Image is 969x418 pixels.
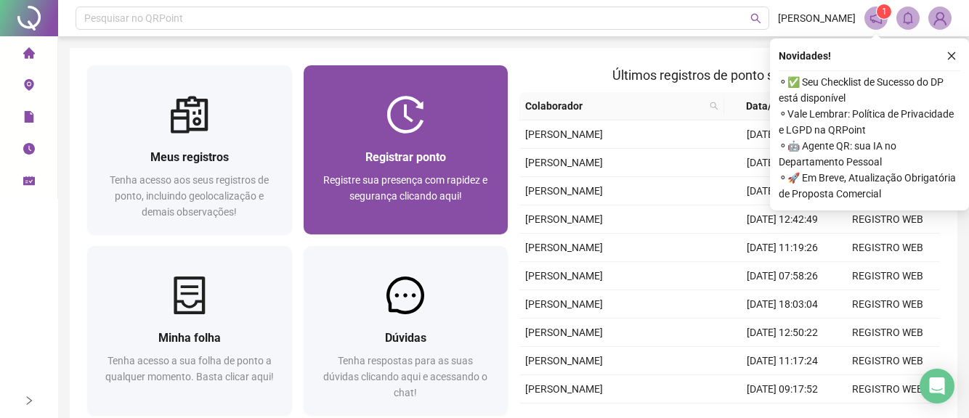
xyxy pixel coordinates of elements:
[779,48,831,64] span: Novidades !
[779,74,960,106] span: ⚬ ✅ Seu Checklist de Sucesso do DP está disponível
[385,331,426,345] span: Dúvidas
[24,396,34,406] span: right
[87,246,292,415] a: Minha folhaTenha acesso a sua folha de ponto a qualquer momento. Basta clicar aqui!
[779,106,960,138] span: ⚬ Vale Lembrar: Política de Privacidade e LGPD na QRPoint
[525,185,603,197] span: [PERSON_NAME]
[920,369,954,403] div: Open Intercom Messenger
[835,319,940,347] td: REGISTRO WEB
[707,95,721,117] span: search
[158,331,221,345] span: Minha folha
[323,355,487,398] span: Tenha respostas para as suas dúvidas clicando aqui e acessando o chat!
[105,355,274,382] span: Tenha acesso a sua folha de ponto a qualquer momento. Basta clicar aqui!
[525,355,603,366] span: [PERSON_NAME]
[778,10,856,26] span: [PERSON_NAME]
[612,67,847,83] span: Últimos registros de ponto sincronizados
[835,205,940,234] td: REGISTRO WEB
[869,12,883,25] span: notification
[525,327,603,338] span: [PERSON_NAME]
[150,150,229,164] span: Meus registros
[525,128,603,140] span: [PERSON_NAME]
[835,347,940,375] td: REGISTRO WEB
[730,234,835,262] td: [DATE] 11:19:26
[835,262,940,290] td: REGISTRO WEB
[730,98,809,114] span: Data/Hora
[323,174,487,202] span: Registre sua presença com rapidez e segurança clicando aqui!
[23,104,35,134] span: file
[365,150,446,164] span: Registrar ponto
[525,213,603,225] span: [PERSON_NAME]
[525,270,603,282] span: [PERSON_NAME]
[882,7,887,17] span: 1
[877,4,891,19] sup: 1
[779,170,960,202] span: ⚬ 🚀 Em Breve, Atualização Obrigatória de Proposta Comercial
[730,205,835,234] td: [DATE] 12:42:49
[724,92,827,120] th: Data/Hora
[901,12,915,25] span: bell
[525,242,603,253] span: [PERSON_NAME]
[110,174,269,218] span: Tenha acesso aos seus registros de ponto, incluindo geolocalização e demais observações!
[835,375,940,403] td: REGISTRO WEB
[23,168,35,197] span: schedule
[23,73,35,102] span: environment
[750,13,761,24] span: search
[730,149,835,177] td: [DATE] 08:01:04
[946,51,957,61] span: close
[835,290,940,319] td: REGISTRO WEB
[23,136,35,165] span: clock-circle
[525,383,603,395] span: [PERSON_NAME]
[23,41,35,70] span: home
[929,7,951,29] img: 90889
[525,157,603,168] span: [PERSON_NAME]
[730,290,835,319] td: [DATE] 18:03:04
[730,375,835,403] td: [DATE] 09:17:52
[730,347,835,375] td: [DATE] 11:17:24
[835,234,940,262] td: REGISTRO WEB
[730,319,835,347] td: [DATE] 12:50:22
[304,65,508,234] a: Registrar pontoRegistre sua presença com rapidez e segurança clicando aqui!
[730,177,835,205] td: [DATE] 18:06:26
[525,298,603,310] span: [PERSON_NAME]
[730,120,835,149] td: [DATE] 11:31:37
[87,65,292,234] a: Meus registrosTenha acesso aos seus registros de ponto, incluindo geolocalização e demais observa...
[779,138,960,170] span: ⚬ 🤖 Agente QR: sua IA no Departamento Pessoal
[525,98,704,114] span: Colaborador
[730,262,835,290] td: [DATE] 07:58:26
[710,102,718,110] span: search
[304,246,508,415] a: DúvidasTenha respostas para as suas dúvidas clicando aqui e acessando o chat!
